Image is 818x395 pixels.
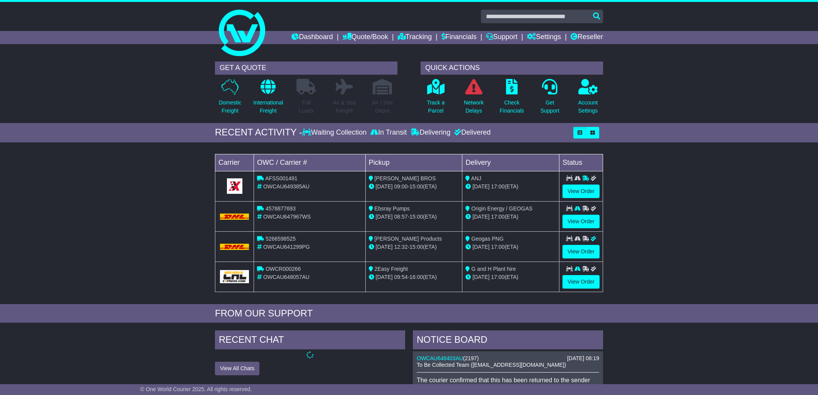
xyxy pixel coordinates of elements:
div: QUICK ACTIONS [421,62,603,75]
span: OWCAU649385AU [263,183,310,190]
span: Ebsray Pumps [375,205,410,212]
span: ANJ [471,175,481,181]
div: RECENT CHAT [215,330,405,351]
a: CheckFinancials [499,79,525,119]
span: 15:00 [409,183,423,190]
a: View Order [562,275,600,289]
span: 2Easy Freight [375,266,408,272]
a: Settings [527,31,561,44]
div: - (ETA) [369,213,459,221]
td: Delivery [462,154,559,171]
div: ( ) [417,355,599,362]
span: OWCR000266 [266,266,301,272]
a: DomesticFreight [218,79,242,119]
a: Financials [441,31,477,44]
div: (ETA) [465,183,556,191]
div: RECENT ACTIVITY - [215,127,302,138]
a: Support [486,31,517,44]
a: View Order [562,245,600,258]
img: GetCarrierServiceLogo [220,270,249,283]
div: FROM OUR SUPPORT [215,308,603,319]
span: 17:00 [491,244,504,250]
p: Full Loads [297,99,316,115]
span: 15:00 [409,214,423,220]
a: Tracking [398,31,432,44]
span: [DATE] [472,244,489,250]
div: Waiting Collection [302,128,368,137]
span: [PERSON_NAME] Products [375,236,442,242]
a: GetSupport [540,79,560,119]
span: OWCAU647967WS [263,214,311,220]
p: Network Delays [464,99,484,115]
img: DHL.png [220,214,249,220]
div: NOTICE BOARD [413,330,603,351]
div: - (ETA) [369,243,459,251]
a: NetworkDelays [464,79,484,119]
span: [DATE] [376,214,393,220]
span: To Be Collected Team ([EMAIL_ADDRESS][DOMAIN_NAME]) [417,362,566,368]
span: [PERSON_NAME] BROS [375,175,436,181]
span: [DATE] [376,244,393,250]
div: GET A QUOTE [215,62,397,75]
span: [DATE] [376,274,393,280]
span: OWCAU648057AU [263,274,310,280]
span: 15:00 [409,244,423,250]
p: Account Settings [578,99,598,115]
span: 2197 [465,355,477,361]
span: 09:00 [394,183,408,190]
p: International Freight [253,99,283,115]
span: [DATE] [472,183,489,190]
div: In Transit [368,128,409,137]
div: Delivered [452,128,491,137]
p: Check Financials [500,99,524,115]
p: Air & Sea Freight [333,99,356,115]
a: Track aParcel [426,79,445,119]
td: Carrier [215,154,254,171]
img: DHL.png [220,244,249,250]
span: [DATE] [376,183,393,190]
div: (ETA) [465,243,556,251]
span: © One World Courier 2025. All rights reserved. [140,386,252,392]
span: 4578877693 [266,205,296,212]
span: 17:00 [491,214,504,220]
img: GetCarrierServiceLogo [227,178,242,194]
div: Delivering [409,128,452,137]
span: G and H Plant hire [471,266,516,272]
span: Origin Energy / GEOGAS [471,205,532,212]
span: 08:57 [394,214,408,220]
td: Pickup [365,154,462,171]
div: (ETA) [465,213,556,221]
span: Geogas PNG [471,236,503,242]
button: View All Chats [215,362,259,375]
a: Quote/Book [343,31,388,44]
a: View Order [562,215,600,228]
p: Track a Parcel [427,99,445,115]
span: 09:54 [394,274,408,280]
span: 16:00 [409,274,423,280]
a: AccountSettings [578,79,598,119]
p: Air / Sea Depot [372,99,393,115]
span: 17:00 [491,274,504,280]
a: View Order [562,185,600,198]
td: Status [559,154,603,171]
p: Get Support [540,99,559,115]
a: Dashboard [291,31,333,44]
span: [DATE] [472,214,489,220]
div: - (ETA) [369,273,459,281]
div: (ETA) [465,273,556,281]
td: OWC / Carrier # [254,154,366,171]
span: 12:32 [394,244,408,250]
a: OWCAU648403AU [417,355,463,361]
span: AFSS001491 [265,175,297,181]
span: 5266598525 [266,236,296,242]
div: [DATE] 08:19 [567,355,599,362]
span: [DATE] [472,274,489,280]
a: InternationalFreight [253,79,283,119]
div: - (ETA) [369,183,459,191]
span: 17:00 [491,183,504,190]
span: OWCAU641299PG [263,244,310,250]
p: Domestic Freight [219,99,241,115]
a: Reseller [571,31,603,44]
